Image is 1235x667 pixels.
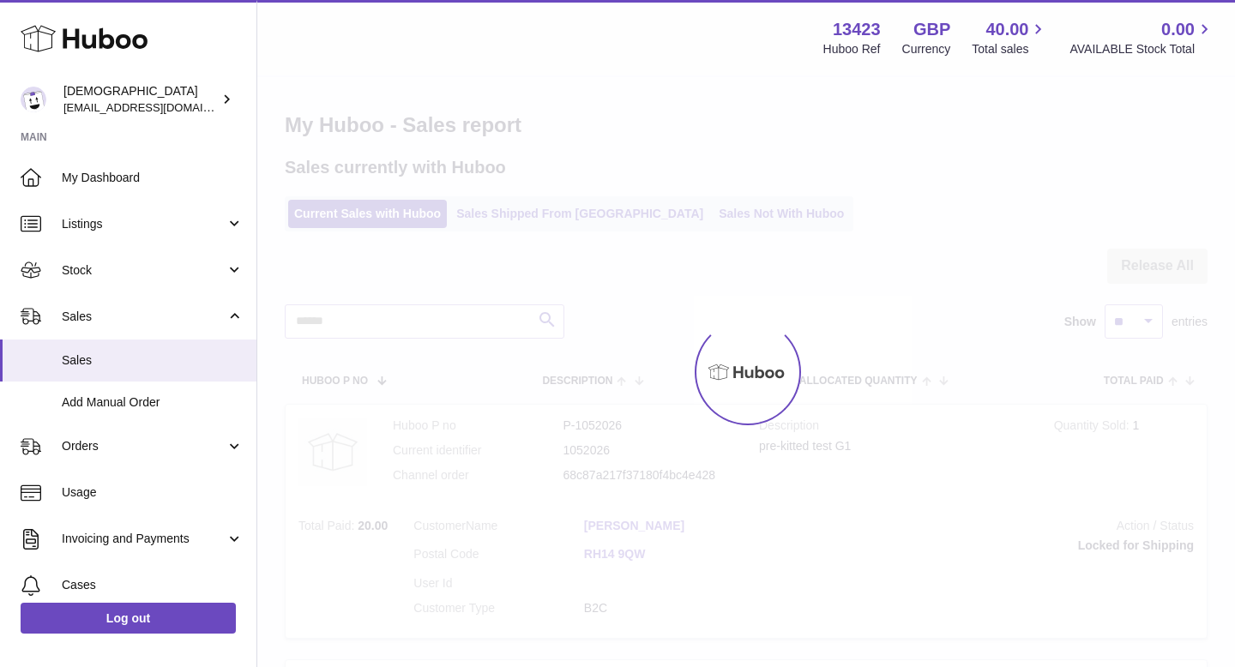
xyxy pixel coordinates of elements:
[823,41,881,57] div: Huboo Ref
[62,531,226,547] span: Invoicing and Payments
[62,438,226,454] span: Orders
[902,41,951,57] div: Currency
[972,18,1048,57] a: 40.00 Total sales
[62,577,244,593] span: Cases
[62,394,244,411] span: Add Manual Order
[63,100,252,114] span: [EMAIL_ADDRESS][DOMAIN_NAME]
[1069,18,1214,57] a: 0.00 AVAILABLE Stock Total
[63,83,218,116] div: [DEMOGRAPHIC_DATA]
[62,170,244,186] span: My Dashboard
[62,262,226,279] span: Stock
[1161,18,1195,41] span: 0.00
[62,484,244,501] span: Usage
[62,309,226,325] span: Sales
[833,18,881,41] strong: 13423
[913,18,950,41] strong: GBP
[21,603,236,634] a: Log out
[985,18,1028,41] span: 40.00
[972,41,1048,57] span: Total sales
[62,216,226,232] span: Listings
[1069,41,1214,57] span: AVAILABLE Stock Total
[62,352,244,369] span: Sales
[21,87,46,112] img: olgazyuz@outlook.com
